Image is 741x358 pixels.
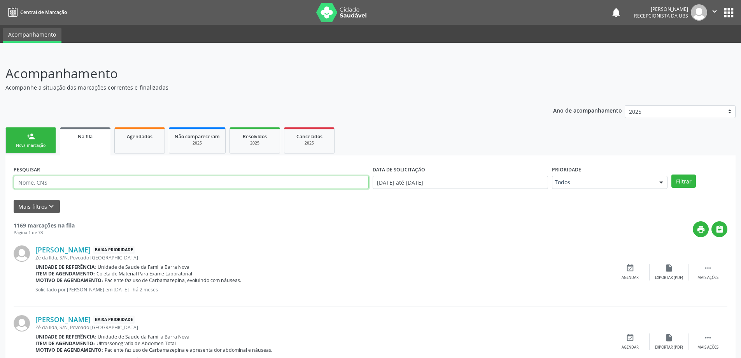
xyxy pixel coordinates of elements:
span: Agendados [127,133,152,140]
b: Item de agendamento: [35,270,95,277]
i: keyboard_arrow_down [47,202,56,211]
span: Coleta de Material Para Exame Laboratorial [96,270,192,277]
div: Zé da Ilda, S/N, Povoado [GEOGRAPHIC_DATA] [35,254,611,261]
button:  [707,4,722,21]
span: Resolvidos [243,133,267,140]
button:  [711,221,727,237]
span: Unidade de Saude da Familia Barra Nova [98,264,189,270]
label: PESQUISAR [14,164,40,176]
div: 2025 [235,140,274,146]
i:  [715,225,724,234]
a: [PERSON_NAME] [35,315,91,324]
p: Acompanhamento [5,64,517,83]
div: Agendar [622,275,639,280]
div: Mais ações [697,275,718,280]
i:  [704,264,712,272]
span: Baixa Prioridade [93,246,135,254]
p: Solicitado por [PERSON_NAME] em [DATE] - há 2 meses [35,286,611,293]
i: insert_drive_file [665,333,673,342]
label: Prioridade [552,164,581,176]
div: Nova marcação [11,143,50,148]
span: Ultrassonografia de Abdomen Total [96,340,176,347]
span: Cancelados [296,133,322,140]
i: print [697,225,705,234]
i: insert_drive_file [665,264,673,272]
i: event_available [626,333,634,342]
img: img [691,4,707,21]
span: Recepcionista da UBS [634,12,688,19]
span: Na fila [78,133,93,140]
i: event_available [626,264,634,272]
b: Motivo de agendamento: [35,277,103,284]
div: Zé da Ilda, S/N, Povoado [GEOGRAPHIC_DATA] [35,324,611,331]
img: img [14,315,30,332]
span: Paciente faz uso de Carbamazepina, evoluindo com náuseas. [105,277,241,284]
input: Nome, CNS [14,176,369,189]
div: Agendar [622,345,639,350]
span: Paciente faz uso de Carbamazepina e apresenta dor abdominal e náuseas. [105,347,272,353]
strong: 1169 marcações na fila [14,222,75,229]
label: DATA DE SOLICITAÇÃO [373,164,425,176]
a: Acompanhamento [3,28,61,43]
b: Motivo de agendamento: [35,347,103,353]
p: Acompanhe a situação das marcações correntes e finalizadas [5,83,517,92]
i:  [704,333,712,342]
span: Central de Marcação [20,9,67,16]
i:  [710,7,719,16]
div: Exportar (PDF) [655,345,683,350]
div: 2025 [290,140,329,146]
div: Mais ações [697,345,718,350]
img: img [14,245,30,262]
button: Mais filtroskeyboard_arrow_down [14,200,60,213]
button: print [693,221,709,237]
a: Central de Marcação [5,6,67,19]
span: Unidade de Saude da Familia Barra Nova [98,333,189,340]
button: notifications [611,7,622,18]
b: Item de agendamento: [35,340,95,347]
p: Ano de acompanhamento [553,105,622,115]
div: Exportar (PDF) [655,275,683,280]
span: Todos [555,178,652,186]
b: Unidade de referência: [35,264,96,270]
a: [PERSON_NAME] [35,245,91,254]
button: apps [722,6,736,19]
input: Selecione um intervalo [373,176,548,189]
div: [PERSON_NAME] [634,6,688,12]
span: Baixa Prioridade [93,316,135,324]
span: Não compareceram [175,133,220,140]
button: Filtrar [671,175,696,188]
b: Unidade de referência: [35,333,96,340]
div: Página 1 de 78 [14,229,75,236]
div: 2025 [175,140,220,146]
div: person_add [26,132,35,141]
